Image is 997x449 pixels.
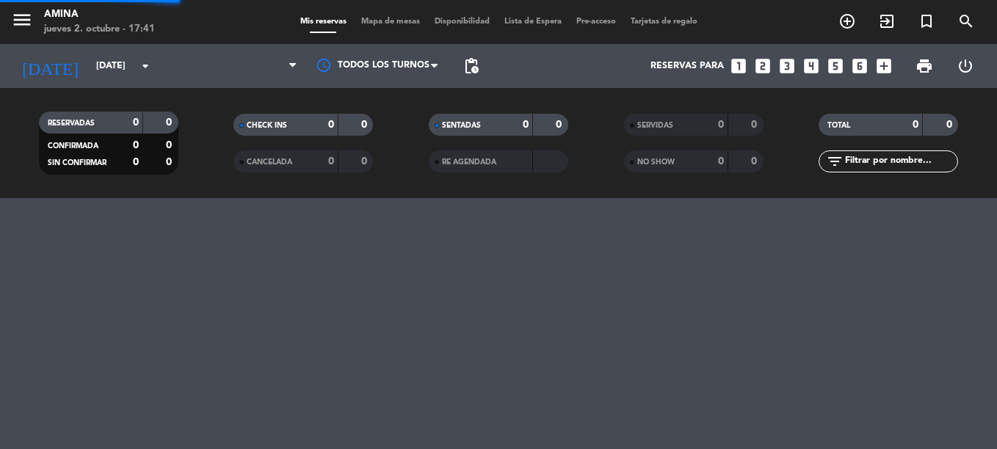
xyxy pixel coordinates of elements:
[838,12,856,30] i: add_circle_outline
[44,7,155,22] div: Amina
[913,120,918,130] strong: 0
[874,56,893,76] i: add_box
[166,140,175,150] strong: 0
[497,18,569,26] span: Lista de Espera
[442,158,496,166] span: RE AGENDADA
[361,120,370,130] strong: 0
[878,12,896,30] i: exit_to_app
[328,120,334,130] strong: 0
[569,18,623,26] span: Pre-acceso
[328,156,334,167] strong: 0
[247,158,292,166] span: CANCELADA
[11,9,33,31] i: menu
[850,56,869,76] i: looks_6
[442,122,481,129] span: SENTADAS
[11,9,33,36] button: menu
[361,156,370,167] strong: 0
[427,18,497,26] span: Disponibilidad
[729,56,748,76] i: looks_one
[718,120,724,130] strong: 0
[623,18,705,26] span: Tarjetas de regalo
[166,117,175,128] strong: 0
[354,18,427,26] span: Mapa de mesas
[918,12,935,30] i: turned_in_not
[751,120,760,130] strong: 0
[802,56,821,76] i: looks_4
[247,122,287,129] span: CHECK INS
[48,159,106,167] span: SIN CONFIRMAR
[844,153,957,169] input: Filtrar por nombre...
[957,57,974,75] i: power_settings_new
[293,18,354,26] span: Mis reservas
[133,117,139,128] strong: 0
[753,56,772,76] i: looks_two
[957,12,975,30] i: search
[166,157,175,167] strong: 0
[946,120,955,130] strong: 0
[523,120,529,130] strong: 0
[751,156,760,167] strong: 0
[463,57,480,75] span: pending_actions
[718,156,724,167] strong: 0
[827,122,850,129] span: TOTAL
[556,120,565,130] strong: 0
[826,56,845,76] i: looks_5
[637,122,673,129] span: SERVIDAS
[916,57,933,75] span: print
[133,157,139,167] strong: 0
[48,120,95,127] span: RESERVADAS
[44,22,155,37] div: jueves 2. octubre - 17:41
[945,44,986,88] div: LOG OUT
[137,57,154,75] i: arrow_drop_down
[133,140,139,150] strong: 0
[777,56,797,76] i: looks_3
[826,153,844,170] i: filter_list
[11,50,89,82] i: [DATE]
[637,158,675,166] span: NO SHOW
[48,142,98,150] span: CONFIRMADA
[650,61,724,71] span: Reservas para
